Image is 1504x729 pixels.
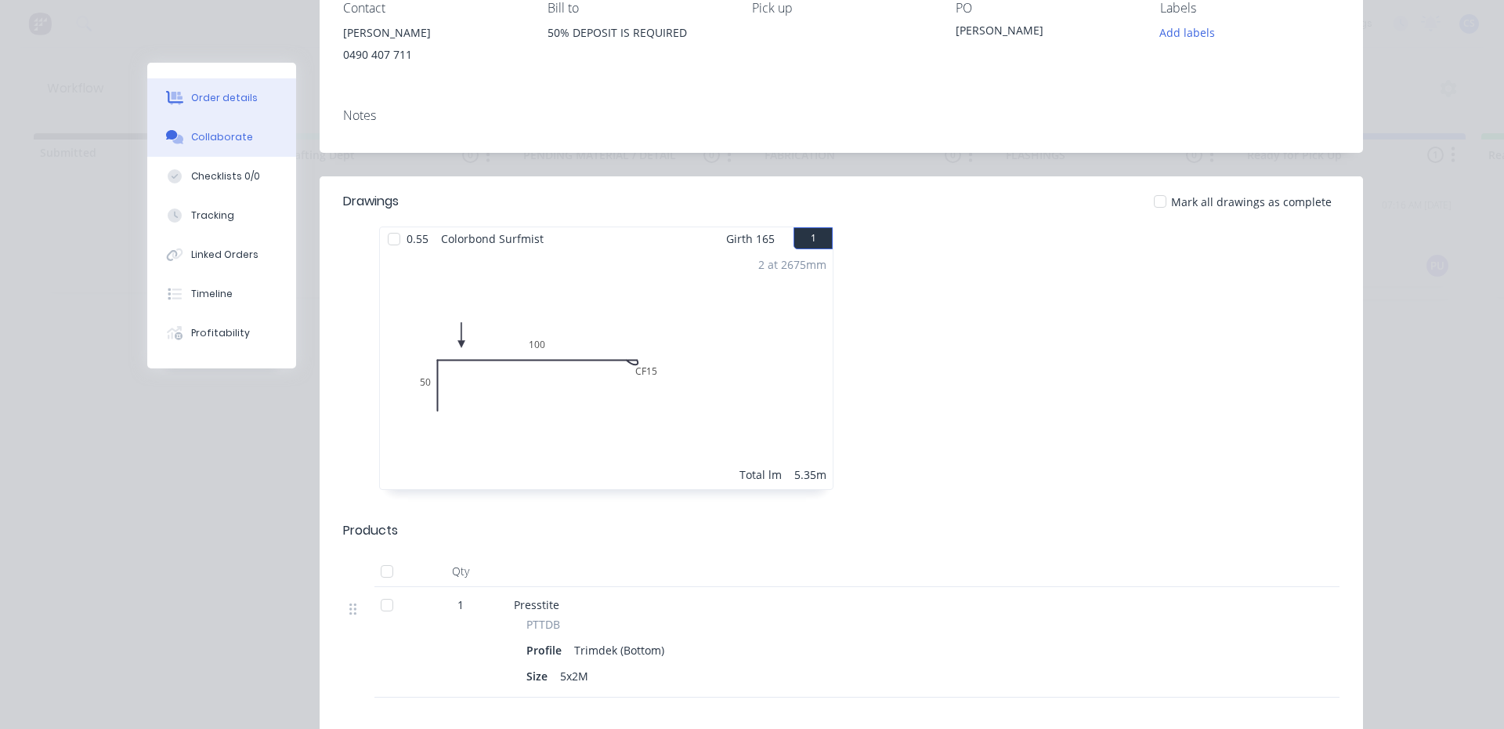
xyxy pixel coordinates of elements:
button: Add labels [1151,22,1224,43]
div: Products [343,521,398,540]
div: PO [956,1,1135,16]
div: Labels [1160,1,1339,16]
div: Drawings [343,192,399,211]
div: Profitability [191,326,250,340]
span: 1 [457,597,464,613]
div: Size [526,665,554,687]
div: Collaborate [191,130,253,144]
div: [PERSON_NAME] [343,22,522,44]
div: [PERSON_NAME] [956,22,1135,44]
div: Bill to [548,1,727,16]
button: Order details [147,78,296,118]
div: Timeline [191,287,233,301]
button: 1 [794,227,833,249]
span: Presstite [514,597,559,612]
span: 0.55 [400,227,435,250]
span: Mark all drawings as complete [1171,194,1332,210]
div: 050CF151002 at 2675mmTotal lm5.35m [380,250,833,489]
span: Girth 165 [726,227,775,250]
button: Tracking [147,196,296,235]
div: Checklists 0/0 [191,169,260,183]
button: Profitability [147,314,296,353]
div: [PERSON_NAME]0490 407 711 [343,22,522,72]
div: 2 at 2675mm [758,256,826,273]
div: 5.35m [794,466,826,483]
div: Linked Orders [191,248,258,262]
div: 0490 407 711 [343,44,522,66]
div: Total lm [739,466,782,483]
button: Collaborate [147,118,296,157]
div: Contact [343,1,522,16]
div: Pick up [752,1,931,16]
button: Linked Orders [147,235,296,274]
div: Profile [526,639,568,662]
div: Tracking [191,209,234,223]
div: 50% DEPOSIT IS REQUIRED [548,22,727,44]
span: PTTDB [526,616,560,633]
button: Checklists 0/0 [147,157,296,196]
div: 5x2M [554,665,595,687]
button: Timeline [147,274,296,314]
div: Order details [191,91,258,105]
span: Colorbond Surfmist [435,227,550,250]
div: Notes [343,108,1339,123]
div: Trimdek (Bottom) [568,639,671,662]
div: 50% DEPOSIT IS REQUIRED [548,22,727,72]
div: Qty [414,556,508,587]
